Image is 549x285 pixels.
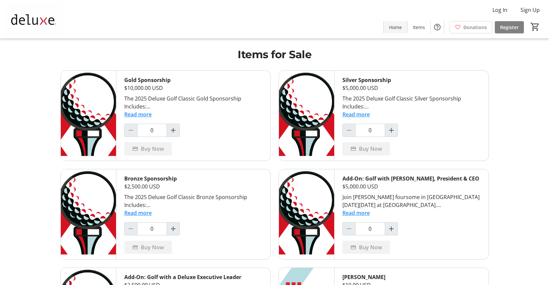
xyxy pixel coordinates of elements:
[521,6,540,14] span: Sign Up
[124,183,262,190] div: $2,500.00 USD
[413,24,425,31] span: Items
[431,20,444,34] button: Help
[355,124,385,137] input: Silver Sponsorship Quantity
[355,222,385,235] input: Add-On: Golf with Barry McCarthy, President & CEO Quantity
[384,21,407,33] a: Home
[124,95,262,110] div: The 2025 Deluxe Golf Classic Gold Sponsorship Includes:
[492,6,507,14] span: Log In
[167,223,179,235] button: Increment by one
[61,71,116,161] img: Gold Sponsorship
[342,193,481,209] div: Join [PERSON_NAME] foursome in [GEOGRAPHIC_DATA] [DATE][DATE] at [GEOGRAPHIC_DATA]. First come, f...
[279,71,334,161] img: Silver Sponsorship
[389,24,402,31] span: Home
[487,5,513,15] button: Log In
[124,110,152,118] button: Read more
[495,21,524,33] a: Register
[385,223,398,235] button: Increment by one
[60,47,489,62] h1: Items for Sale
[342,273,481,281] div: [PERSON_NAME]
[124,273,262,281] div: Add-On: Golf with a Deluxe Executive Leader
[61,169,116,259] img: Bronze Sponsorship
[342,183,481,190] div: $5,000.00 USD
[342,110,370,118] button: Read more
[137,222,167,235] input: Bronze Sponsorship Quantity
[385,124,398,137] button: Increment by one
[342,76,481,84] div: Silver Sponsorship
[167,124,179,137] button: Increment by one
[137,124,167,137] input: Gold Sponsorship Quantity
[124,76,262,84] div: Gold Sponsorship
[342,84,481,92] div: $5,000.00 USD
[529,21,541,33] button: Cart
[279,169,334,259] img: Add-On: Golf with Barry McCarthy, President & CEO
[4,3,63,36] img: Deluxe Corporation 's Logo
[124,84,262,92] div: $10,000.00 USD
[342,95,481,110] div: The 2025 Deluxe Golf Classic Silver Sponsorship Includes:
[124,193,262,209] div: The 2025 Deluxe Golf Classic Bronze Sponsorship Includes:
[342,209,370,217] button: Read more
[124,175,262,183] div: Bronze Sponsorship
[124,209,152,217] button: Read more
[342,175,481,183] div: Add-On: Golf with [PERSON_NAME], President & CEO
[463,24,487,31] span: Donations
[408,21,430,33] a: Items
[450,21,492,33] a: Donations
[500,24,519,31] span: Register
[515,5,545,15] button: Sign Up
